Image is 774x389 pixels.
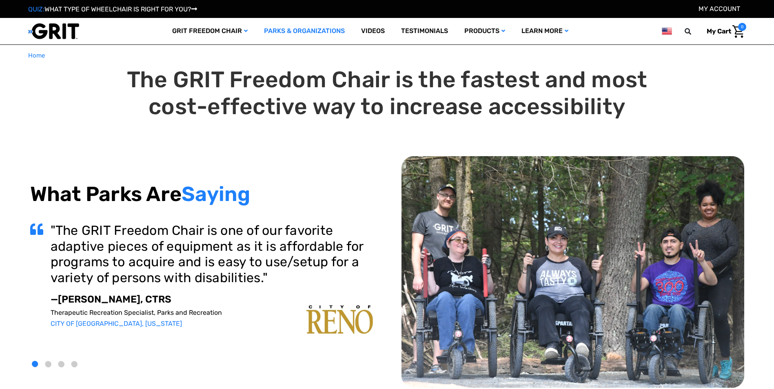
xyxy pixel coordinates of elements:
[256,18,353,44] a: Parks & Organizations
[51,309,373,316] p: Therapeutic Recreation Specialist, Parks and Recreation
[51,223,373,285] h3: "The GRIT Freedom Chair is one of our favorite adaptive pieces of equipment as it is affordable f...
[51,294,373,305] p: —[PERSON_NAME], CTRS
[28,51,45,60] a: Home
[393,18,456,44] a: Testimonials
[30,66,744,120] h1: The GRIT Freedom Chair is the fastest and most cost-effective way to increase accessibility
[71,361,78,367] button: 4 of 4
[688,23,701,40] input: Search
[32,361,38,367] button: 1 of 4
[738,23,746,31] span: 0
[51,320,373,327] p: CITY OF [GEOGRAPHIC_DATA], [US_STATE]
[28,51,746,60] nav: Breadcrumb
[353,18,393,44] a: Videos
[456,18,513,44] a: Products
[732,25,744,38] img: Cart
[306,305,373,334] img: carousel-img1.png
[182,182,251,206] span: Saying
[30,182,373,206] h2: What Parks Are
[58,361,64,367] button: 3 of 4
[45,361,51,367] button: 2 of 4
[28,23,79,40] img: GRIT All-Terrain Wheelchair and Mobility Equipment
[699,5,740,13] a: Account
[28,5,44,13] span: QUIZ:
[513,18,577,44] a: Learn More
[662,26,672,36] img: us.png
[701,23,746,40] a: Cart with 0 items
[707,27,731,35] span: My Cart
[164,18,256,44] a: GRIT Freedom Chair
[401,156,744,388] img: top-carousel.png
[28,52,45,59] span: Home
[28,5,197,13] a: QUIZ:WHAT TYPE OF WHEELCHAIR IS RIGHT FOR YOU?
